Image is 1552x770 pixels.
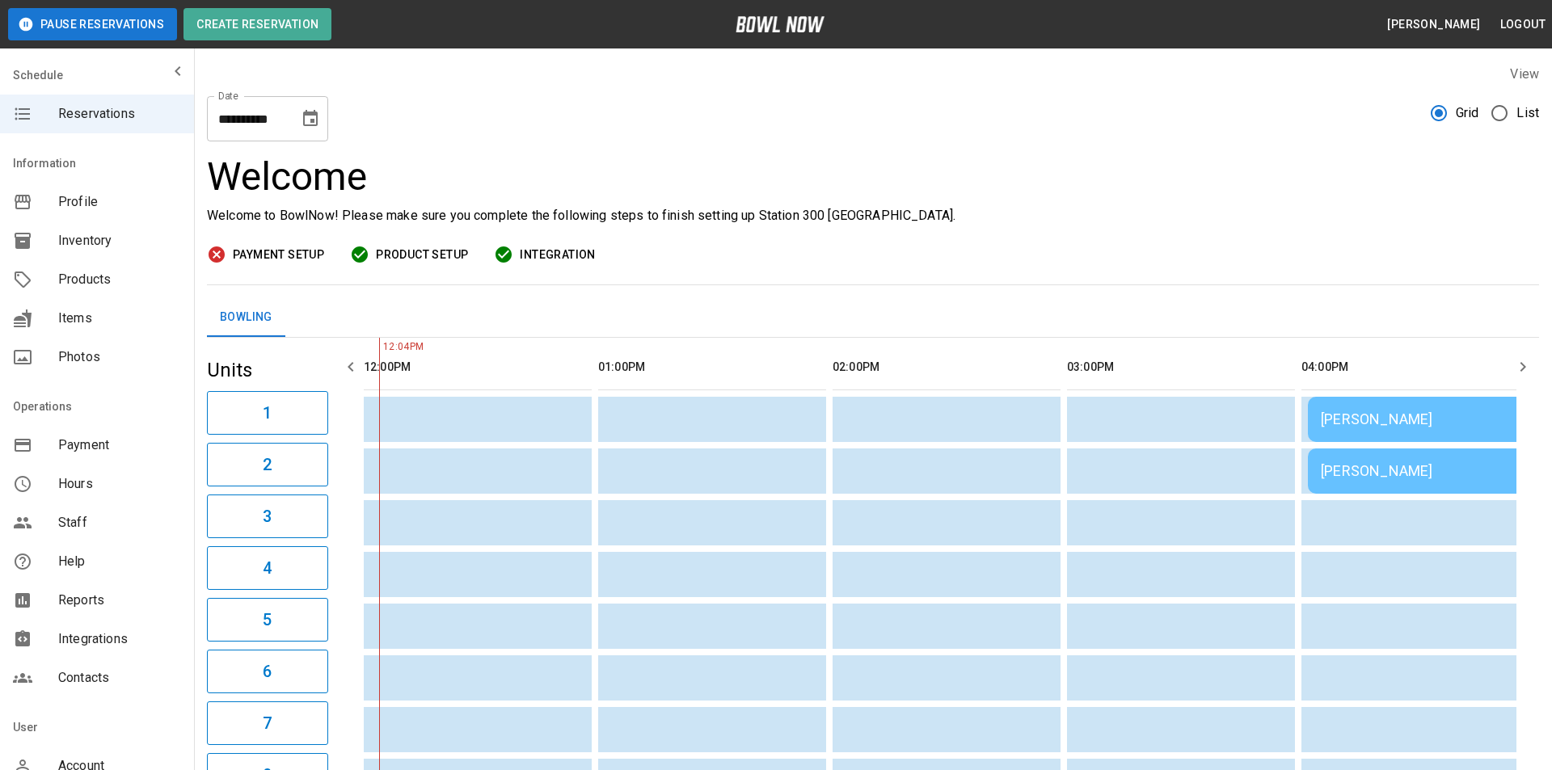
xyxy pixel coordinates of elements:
[8,8,177,40] button: Pause Reservations
[207,546,328,590] button: 4
[207,494,328,538] button: 3
[263,607,272,633] h6: 5
[233,245,324,265] span: Payment Setup
[263,400,272,426] h6: 1
[207,650,328,693] button: 6
[376,245,468,265] span: Product Setup
[736,16,824,32] img: logo
[58,474,181,494] span: Hours
[58,552,181,571] span: Help
[263,503,272,529] h6: 3
[58,435,181,455] span: Payment
[263,710,272,736] h6: 7
[1510,66,1539,82] label: View
[263,555,272,581] h6: 4
[364,344,592,390] th: 12:00PM
[379,339,383,356] span: 12:04PM
[207,298,285,337] button: Bowling
[58,591,181,610] span: Reports
[58,309,181,328] span: Items
[833,344,1061,390] th: 02:00PM
[207,701,328,745] button: 7
[263,658,272,684] h6: 6
[207,443,328,486] button: 2
[520,245,595,265] span: Integration
[58,231,181,250] span: Inventory
[207,298,1539,337] div: inventory tabs
[263,452,272,478] h6: 2
[58,347,181,367] span: Photos
[294,103,327,135] button: Choose date, selected date is Aug 10, 2025
[207,154,1539,200] h3: Welcome
[58,192,181,212] span: Profile
[1494,10,1552,40] button: Logout
[207,391,328,435] button: 1
[1456,103,1479,123] span: Grid
[58,668,181,688] span: Contacts
[183,8,331,40] button: Create Reservation
[207,598,328,642] button: 5
[58,104,181,124] span: Reservations
[207,357,328,383] h5: Units
[207,206,1539,225] p: Welcome to BowlNow! Please make sure you complete the following steps to finish setting up Statio...
[58,513,181,532] span: Staff
[1381,10,1487,40] button: [PERSON_NAME]
[1301,344,1529,390] th: 04:00PM
[58,629,181,649] span: Integrations
[598,344,826,390] th: 01:00PM
[1067,344,1295,390] th: 03:00PM
[1516,103,1539,123] span: List
[58,270,181,289] span: Products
